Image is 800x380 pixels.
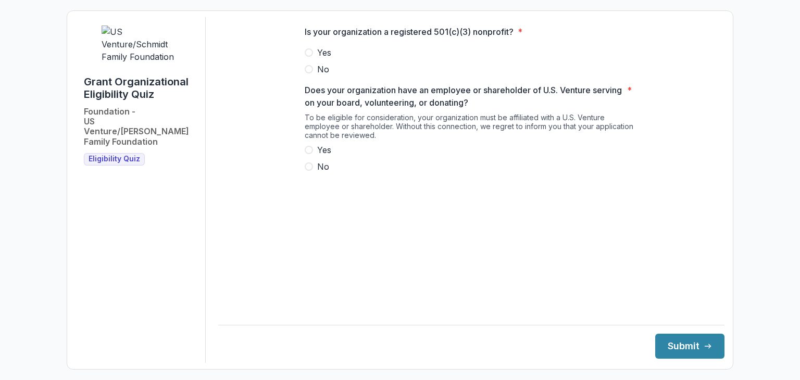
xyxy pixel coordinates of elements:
button: Submit [655,334,724,359]
span: No [317,160,329,173]
p: Is your organization a registered 501(c)(3) nonprofit? [305,26,514,38]
h1: Grant Organizational Eligibility Quiz [84,75,197,100]
span: Yes [317,46,331,59]
h2: Foundation - US Venture/[PERSON_NAME] Family Foundation [84,107,197,147]
img: US Venture/Schmidt Family Foundation [102,26,180,63]
span: Eligibility Quiz [89,155,140,163]
span: Yes [317,144,331,156]
div: To be eligible for consideration, your organization must be affiliated with a U.S. Venture employ... [305,113,638,144]
p: Does your organization have an employee or shareholder of U.S. Venture serving on your board, vol... [305,84,623,109]
span: No [317,63,329,75]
